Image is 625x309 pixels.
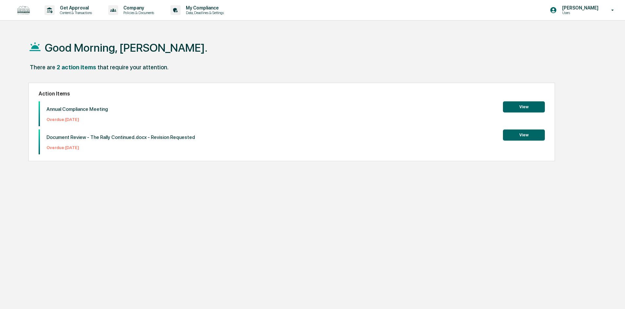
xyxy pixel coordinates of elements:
p: Annual Compliance Meeting [46,106,108,112]
p: Overdue: [DATE] [46,145,195,150]
p: Data, Deadlines & Settings [181,10,227,15]
p: Users [557,10,602,15]
p: Content & Transactions [55,10,95,15]
div: that require your attention. [98,64,169,71]
p: Company [118,5,157,10]
p: [PERSON_NAME] [557,5,602,10]
button: View [503,101,545,112]
p: Get Approval [55,5,95,10]
p: Document Review - The Rally Continued.docx - Revision Requested [46,134,195,140]
h1: Good Morning, [PERSON_NAME]. [45,41,207,54]
p: My Compliance [181,5,227,10]
a: View [503,131,545,138]
h2: Action Items [39,91,545,97]
div: There are [30,64,55,71]
button: View [503,129,545,141]
img: logo [16,4,31,16]
p: Overdue: [DATE] [46,117,108,122]
a: View [503,103,545,110]
div: 2 action items [57,64,96,71]
p: Policies & Documents [118,10,157,15]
